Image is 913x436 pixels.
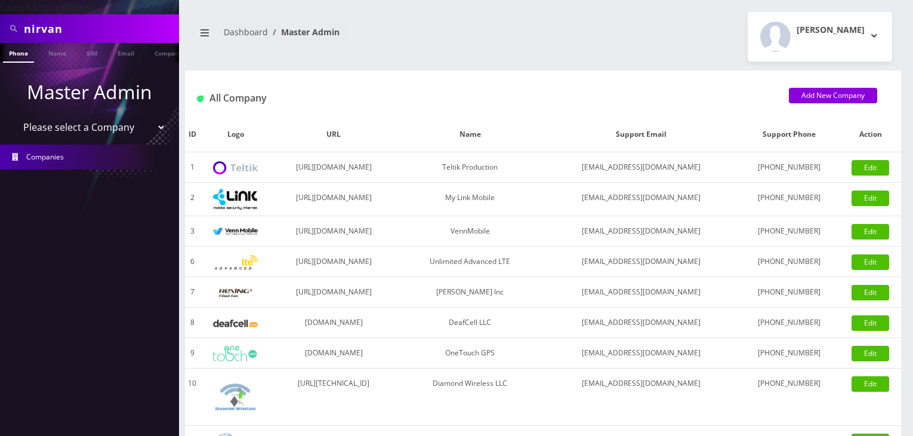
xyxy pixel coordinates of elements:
[197,96,203,102] img: All Company
[272,338,396,369] td: [DOMAIN_NAME]
[197,93,771,104] h1: All Company
[185,247,199,277] td: 6
[272,277,396,308] td: [URL][DOMAIN_NAME]
[852,191,889,206] a: Edit
[852,315,889,331] a: Edit
[545,152,738,183] td: [EMAIL_ADDRESS][DOMAIN_NAME]
[272,308,396,338] td: [DOMAIN_NAME]
[224,26,268,38] a: Dashboard
[185,183,199,216] td: 2
[42,43,72,62] a: Name
[272,369,396,426] td: [URL][TECHNICAL_ID]
[213,255,258,270] img: Unlimited Advanced LTE
[396,183,545,216] td: My Link Mobile
[185,277,199,308] td: 7
[545,247,738,277] td: [EMAIL_ADDRESS][DOMAIN_NAME]
[185,308,199,338] td: 8
[396,369,545,426] td: Diamond Wireless LLC
[738,277,840,308] td: [PHONE_NUMBER]
[194,20,534,54] nav: breadcrumb
[738,216,840,247] td: [PHONE_NUMBER]
[545,183,738,216] td: [EMAIL_ADDRESS][DOMAIN_NAME]
[26,152,64,162] span: Companies
[545,216,738,247] td: [EMAIL_ADDRESS][DOMAIN_NAME]
[738,369,840,426] td: [PHONE_NUMBER]
[213,287,258,299] img: Rexing Inc
[852,376,889,392] a: Edit
[213,374,258,419] img: Diamond Wireless LLC
[213,346,258,361] img: OneTouch GPS
[748,12,892,62] button: [PERSON_NAME]
[199,117,272,152] th: Logo
[545,277,738,308] td: [EMAIL_ADDRESS][DOMAIN_NAME]
[272,117,396,152] th: URL
[185,338,199,369] td: 9
[272,152,396,183] td: [URL][DOMAIN_NAME]
[738,152,840,183] td: [PHONE_NUMBER]
[213,228,258,236] img: VennMobile
[852,285,889,300] a: Edit
[789,88,877,103] a: Add New Company
[738,117,840,152] th: Support Phone
[272,216,396,247] td: [URL][DOMAIN_NAME]
[185,216,199,247] td: 3
[738,183,840,216] td: [PHONE_NUMBER]
[852,224,889,240] a: Edit
[396,117,545,152] th: Name
[396,247,545,277] td: Unlimited Advanced LTE
[396,338,545,369] td: OneTouch GPS
[396,277,545,308] td: [PERSON_NAME] Inc
[112,43,140,62] a: Email
[840,117,901,152] th: Action
[268,26,340,38] li: Master Admin
[852,254,889,270] a: Edit
[272,247,396,277] td: [URL][DOMAIN_NAME]
[545,308,738,338] td: [EMAIL_ADDRESS][DOMAIN_NAME]
[185,117,199,152] th: ID
[545,117,738,152] th: Support Email
[213,320,258,327] img: DeafCell LLC
[396,308,545,338] td: DeafCell LLC
[81,43,103,62] a: SIM
[185,369,199,426] td: 10
[396,216,545,247] td: VennMobile
[213,189,258,210] img: My Link Mobile
[396,152,545,183] td: Teltik Production
[24,17,176,40] input: Search All Companies
[852,160,889,176] a: Edit
[738,247,840,277] td: [PHONE_NUMBER]
[3,43,34,63] a: Phone
[61,1,92,14] strong: Global
[149,43,189,62] a: Company
[545,369,738,426] td: [EMAIL_ADDRESS][DOMAIN_NAME]
[272,183,396,216] td: [URL][DOMAIN_NAME]
[185,152,199,183] td: 1
[738,308,840,338] td: [PHONE_NUMBER]
[797,25,865,35] h2: [PERSON_NAME]
[213,161,258,175] img: Teltik Production
[738,338,840,369] td: [PHONE_NUMBER]
[545,338,738,369] td: [EMAIL_ADDRESS][DOMAIN_NAME]
[852,346,889,361] a: Edit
